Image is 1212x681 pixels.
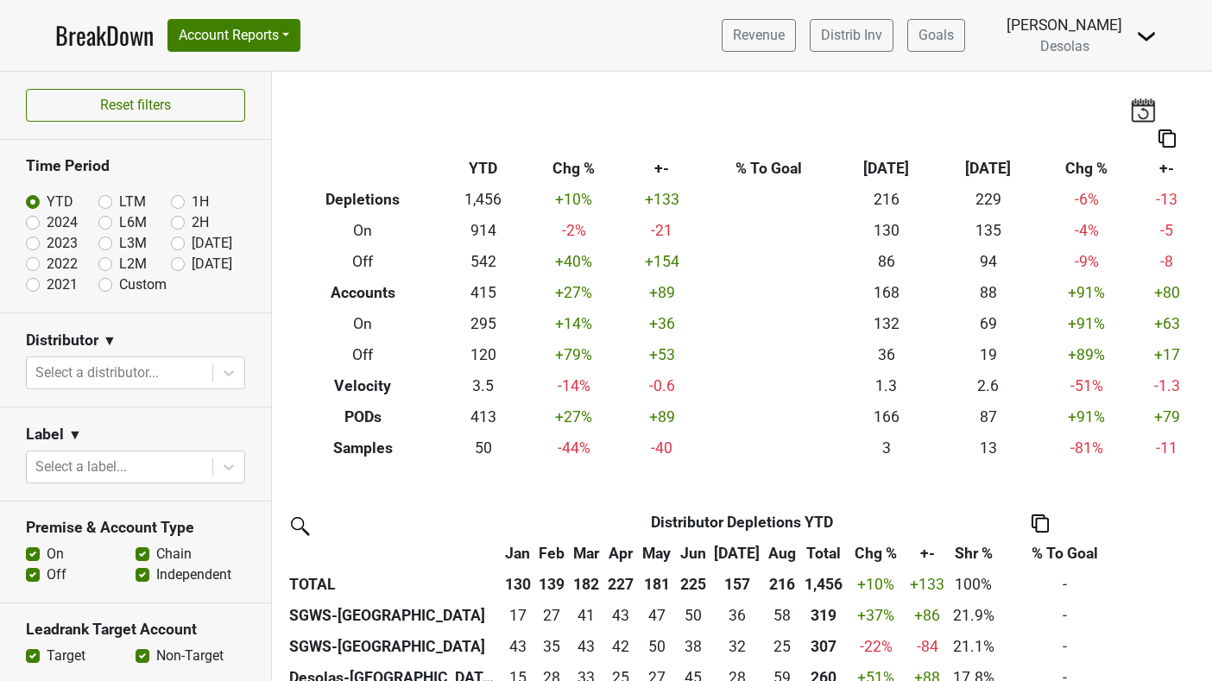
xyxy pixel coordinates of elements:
th: Jan: activate to sort column ascending [501,538,535,569]
div: +86 [910,604,944,627]
td: 135 [937,216,1039,247]
th: Off [285,247,440,278]
label: LTM [119,192,146,212]
label: 1H [192,192,209,212]
label: Chain [156,544,192,564]
th: 216 [764,569,800,600]
span: ▼ [103,331,117,351]
td: -51 % [1039,370,1135,401]
img: last_updated_date [1130,98,1156,122]
button: Reset filters [26,89,245,122]
td: 168 [836,278,937,309]
td: +14 % [527,309,622,340]
th: On [285,216,440,247]
td: 50 [676,600,710,631]
td: 100% [949,569,999,600]
td: +91 % [1039,401,1135,432]
td: 19 [937,339,1039,370]
label: Non-Target [156,646,224,666]
th: PODs [285,401,440,432]
div: 50 [641,635,672,658]
td: 58 [764,600,800,631]
th: Feb: activate to sort column ascending [535,538,570,569]
td: +27 % [527,278,622,309]
img: Copy to clipboard [1032,514,1049,533]
td: +37 % [846,600,906,631]
td: -4 % [1039,216,1135,247]
td: 229 [937,185,1039,216]
th: 306.664 [800,631,847,662]
div: 42 [608,635,634,658]
td: 1,456 [440,185,526,216]
a: Distrib Inv [810,19,893,52]
label: 2021 [47,274,78,295]
th: TOTAL [285,569,501,600]
td: +27 % [527,401,622,432]
th: +- [1134,154,1199,185]
td: -44 % [527,432,622,463]
label: L2M [119,254,147,274]
td: 120 [440,339,526,370]
th: Accounts [285,278,440,309]
div: [PERSON_NAME] [1007,14,1122,36]
td: +133 [622,185,703,216]
td: 49.501 [637,631,676,662]
td: +17 [1134,339,1199,370]
img: Copy to clipboard [1158,129,1176,148]
div: 307 [805,635,843,658]
td: +36 [622,309,703,340]
td: 41.834 [603,631,638,662]
a: Goals [907,19,965,52]
label: Target [47,646,85,666]
th: Depletions [285,185,440,216]
td: 17 [501,600,535,631]
div: 58 [768,604,796,627]
div: 17 [505,604,531,627]
th: Distributor Depletions YTD [535,507,949,538]
th: [DATE] [836,154,937,185]
td: 47.167 [637,600,676,631]
span: ▼ [68,425,82,445]
th: 225 [676,569,710,600]
td: +91 % [1039,278,1135,309]
div: 38 [680,635,706,658]
td: 21.9% [949,600,999,631]
td: -11 [1134,432,1199,463]
img: Dropdown Menu [1136,26,1157,47]
th: YTD [440,154,526,185]
a: Revenue [722,19,796,52]
label: 2023 [47,233,78,254]
td: -13 [1134,185,1199,216]
span: +133 [910,576,944,593]
td: +89 [622,401,703,432]
td: 1.3 [836,370,937,401]
div: 319 [805,604,843,627]
td: +80 [1134,278,1199,309]
td: -5 [1134,216,1199,247]
td: +154 [622,247,703,278]
th: Chg % [527,154,622,185]
td: 21.1% [949,631,999,662]
td: 132 [836,309,937,340]
td: +89 % [1039,339,1135,370]
td: 43 [603,600,638,631]
h3: Time Period [26,157,245,175]
div: 32 [714,635,760,658]
th: Chg % [1039,154,1135,185]
td: 3 [836,432,937,463]
td: 24.834 [764,631,800,662]
th: Chg %: activate to sort column ascending [846,538,906,569]
td: 31.667 [710,631,765,662]
th: Aug: activate to sort column ascending [764,538,800,569]
td: +79 [1134,401,1199,432]
td: 216 [836,185,937,216]
div: 35 [539,635,565,658]
div: 41 [573,604,599,627]
th: % To Goal [703,154,836,185]
label: Custom [119,274,167,295]
th: Jun: activate to sort column ascending [676,538,710,569]
th: Samples [285,432,440,463]
td: 166 [836,401,937,432]
th: 319.167 [800,600,847,631]
span: Desolas [1040,38,1089,54]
